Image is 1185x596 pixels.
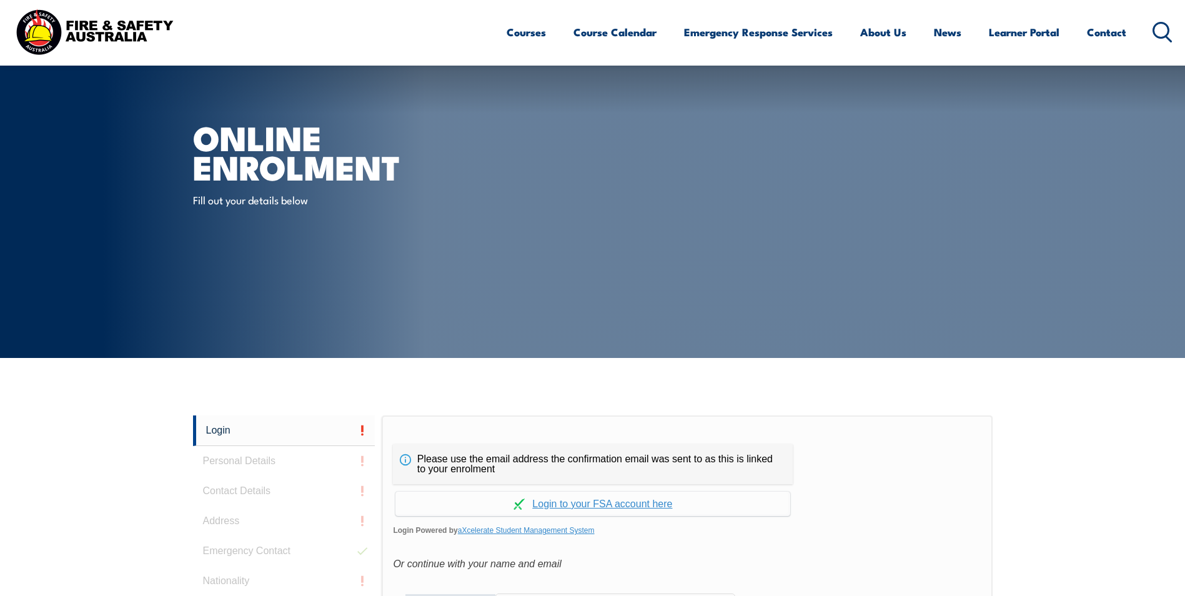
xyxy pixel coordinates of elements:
a: Contact [1087,16,1126,49]
a: News [934,16,961,49]
p: Fill out your details below [193,192,421,207]
a: Course Calendar [573,16,657,49]
h1: Online Enrolment [193,122,502,181]
a: Learner Portal [989,16,1059,49]
a: About Us [860,16,906,49]
img: Log in withaxcelerate [513,499,525,510]
span: Login Powered by [393,521,981,540]
a: Login [193,415,375,446]
a: Emergency Response Services [684,16,833,49]
a: aXcelerate Student Management System [458,526,595,535]
div: Or continue with your name and email [393,555,981,574]
div: Please use the email address the confirmation email was sent to as this is linked to your enrolment [393,444,793,484]
a: Courses [507,16,546,49]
